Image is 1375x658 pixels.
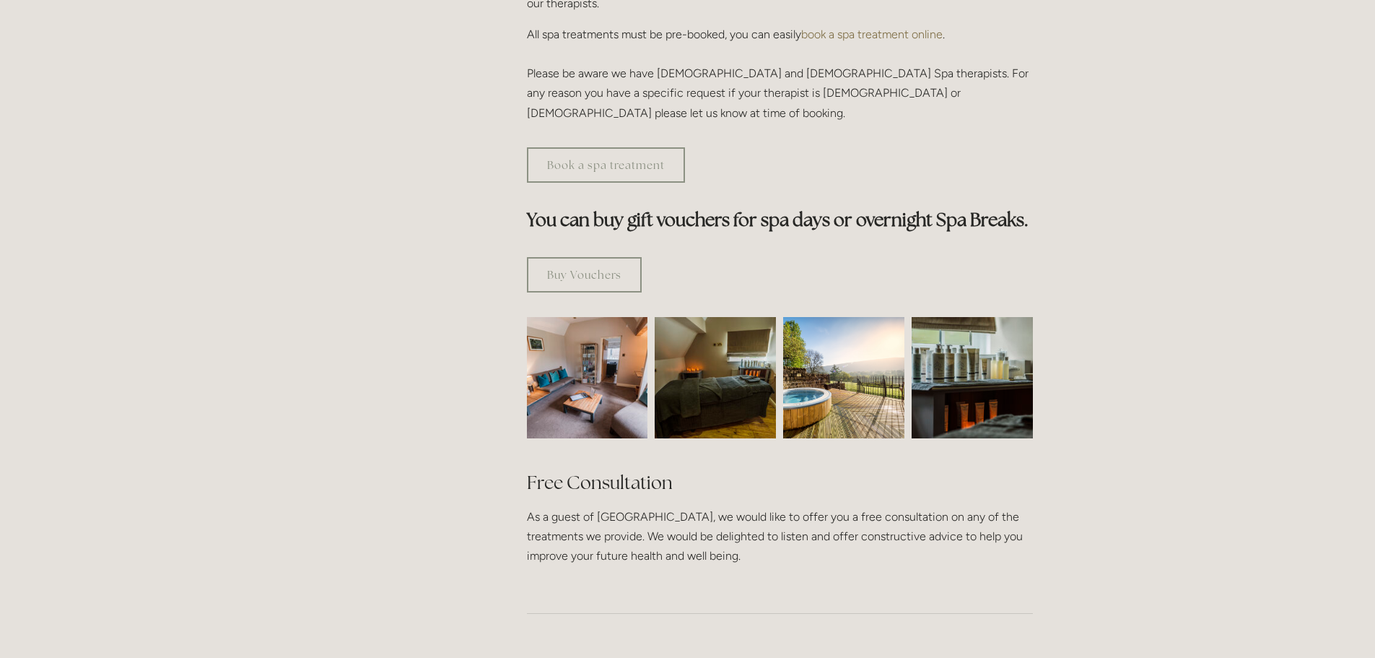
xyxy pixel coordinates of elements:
strong: You can buy gift vouchers for spa days or overnight Spa Breaks. [527,208,1029,231]
h2: Free Consultation [527,470,1033,495]
p: All spa treatments must be pre-booked, you can easily . Please be aware we have [DEMOGRAPHIC_DATA... [527,25,1033,123]
a: Buy Vouchers [527,257,642,293]
p: As a guest of [GEOGRAPHIC_DATA], we would like to offer you a free consultation on any of the tre... [527,507,1033,566]
a: Book a spa treatment [527,147,685,183]
img: Waiting room, spa room, Losehill House Hotel and Spa [497,317,678,438]
a: book a spa treatment online [801,27,943,41]
img: Body creams in the spa room, Losehill House Hotel and Spa [881,317,1063,438]
img: Spa room, Losehill House Hotel and Spa [624,317,806,438]
img: Outdoor jacuzzi with a view of the Peak District, Losehill House Hotel and Spa [783,317,904,438]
